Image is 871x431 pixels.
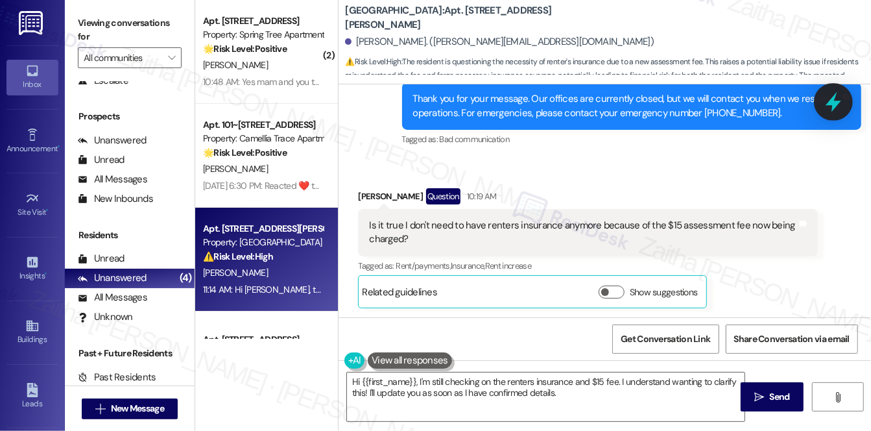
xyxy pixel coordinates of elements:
div: Related guidelines [362,286,437,304]
div: Past + Future Residents [65,347,195,360]
span: • [58,142,60,151]
span: Rent/payments , [396,260,451,271]
div: (4) [176,268,195,288]
div: Is it true I don't need to have renters insurance anymore because of the $15 assessment fee now b... [369,219,797,247]
a: Leads [6,379,58,414]
strong: 🌟 Risk Level: Positive [203,147,287,158]
div: New Inbounds [78,192,153,206]
div: Tagged as: [358,256,818,275]
div: [DATE] 6:30 PM: Reacted ❤️ to “[PERSON_NAME] (Camellia Trace Apartments): 😊” [203,180,515,191]
span: [PERSON_NAME] [203,163,268,175]
a: Buildings [6,315,58,350]
div: 10:48 AM: Yes mam and you too ! [203,76,328,88]
i:  [833,392,842,402]
i:  [754,392,764,402]
button: Send [741,382,804,412]
span: Bad communication [439,134,509,145]
a: Inbox [6,60,58,95]
div: Unread [78,252,125,265]
div: Apt. [STREET_ADDRESS] [203,14,323,28]
div: Unknown [78,310,133,324]
div: Residents [65,228,195,242]
div: Property: Spring Tree Apartments [203,28,323,42]
span: Insurance , [451,260,485,271]
span: Share Conversation via email [734,332,850,346]
input: All communities [84,47,161,68]
span: Get Conversation Link [621,332,710,346]
div: Thank you for your message. Our offices are currently closed, but we will contact you when we res... [413,92,841,120]
button: New Message [82,399,178,419]
span: Send [769,390,789,404]
div: All Messages [78,291,147,304]
div: Property: Camellia Trace Apartments [203,132,323,145]
div: 10:19 AM [464,190,497,203]
div: Apt. 101~[STREET_ADDRESS] [203,118,323,132]
span: Rent increase [485,260,532,271]
div: Apt. [STREET_ADDRESS][PERSON_NAME] [203,222,323,236]
span: • [47,206,49,215]
label: Show suggestions [630,286,698,299]
div: Apt. [STREET_ADDRESS] [203,333,323,347]
div: Unread [78,153,125,167]
textarea: To enrich screen reader interactions, please activate Accessibility in Grammarly extension settings [347,373,745,421]
i:  [168,53,175,63]
span: : The resident is questioning the necessity of renter's insurance due to a new assessment fee. Th... [345,55,871,97]
a: Insights • [6,251,58,286]
div: Escalate [78,74,128,88]
div: All Messages [78,173,147,186]
b: [GEOGRAPHIC_DATA]: Apt. [STREET_ADDRESS][PERSON_NAME] [345,4,604,32]
div: Prospects [65,110,195,123]
label: Viewing conversations for [78,13,182,47]
div: Question [426,188,460,204]
div: Unanswered [78,134,147,147]
div: Tagged as: [402,130,862,149]
button: Share Conversation via email [726,325,858,354]
span: [PERSON_NAME] [203,267,268,278]
strong: 🌟 Risk Level: Positive [203,43,287,55]
span: • [45,269,47,278]
img: ResiDesk Logo [19,11,45,35]
div: [PERSON_NAME]. ([PERSON_NAME][EMAIL_ADDRESS][DOMAIN_NAME]) [345,35,654,49]
div: Past Residents [78,371,156,384]
button: Get Conversation Link [612,325,719,354]
span: [PERSON_NAME] [203,59,268,71]
strong: ⚠️ Risk Level: High [345,56,401,67]
strong: ⚠️ Risk Level: High [203,251,273,262]
a: Site Visit • [6,188,58,223]
span: New Message [111,402,164,415]
div: Unanswered [78,271,147,285]
div: Property: [GEOGRAPHIC_DATA] [203,236,323,249]
div: [PERSON_NAME] [358,188,818,209]
i:  [95,404,105,414]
